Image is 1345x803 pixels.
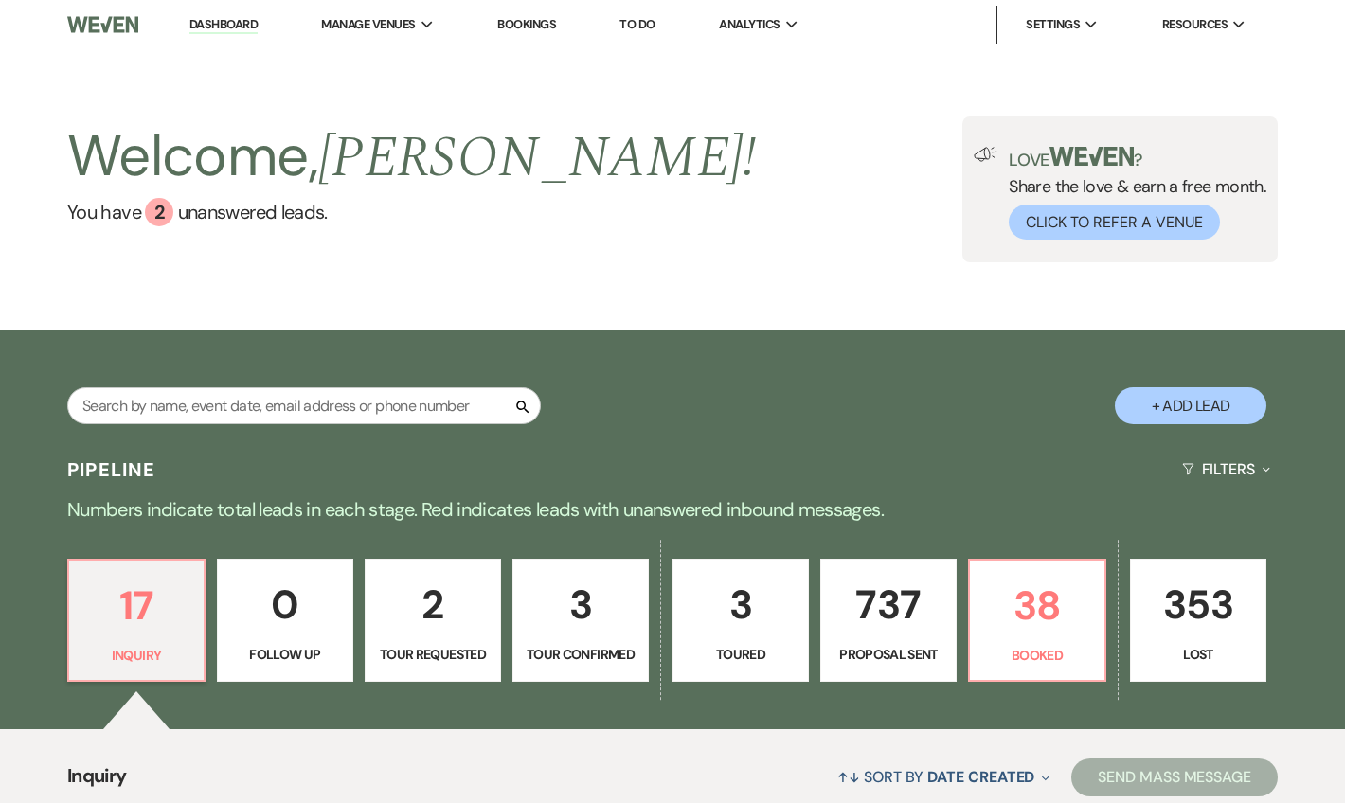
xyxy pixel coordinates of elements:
[1130,559,1266,682] a: 353Lost
[81,645,192,666] p: Inquiry
[217,559,353,682] a: 0Follow Up
[145,198,173,226] div: 2
[229,644,341,665] p: Follow Up
[67,761,127,802] span: Inquiry
[968,559,1106,682] a: 38Booked
[685,644,797,665] p: Toured
[837,767,860,787] span: ↑↓
[685,573,797,636] p: 3
[512,559,649,682] a: 3Tour Confirmed
[321,15,415,34] span: Manage Venues
[981,574,1093,637] p: 38
[1009,205,1220,240] button: Click to Refer a Venue
[525,644,637,665] p: Tour Confirmed
[1009,147,1266,169] p: Love ?
[1049,147,1134,166] img: weven-logo-green.svg
[525,573,637,636] p: 3
[1142,573,1254,636] p: 353
[833,573,944,636] p: 737
[997,147,1266,240] div: Share the love & earn a free month.
[67,116,756,198] h2: Welcome,
[1162,15,1228,34] span: Resources
[189,16,258,34] a: Dashboard
[67,559,206,682] a: 17Inquiry
[719,15,780,34] span: Analytics
[1115,387,1266,424] button: + Add Lead
[1142,644,1254,665] p: Lost
[377,644,489,665] p: Tour Requested
[67,5,138,45] img: Weven Logo
[1175,444,1278,494] button: Filters
[365,559,501,682] a: 2Tour Requested
[497,16,556,32] a: Bookings
[981,645,1093,666] p: Booked
[318,115,756,202] span: [PERSON_NAME] !
[377,573,489,636] p: 2
[672,559,809,682] a: 3Toured
[830,752,1057,802] button: Sort By Date Created
[1026,15,1080,34] span: Settings
[81,574,192,637] p: 17
[67,387,541,424] input: Search by name, event date, email address or phone number
[229,573,341,636] p: 0
[820,559,957,682] a: 737Proposal Sent
[67,198,756,226] a: You have 2 unanswered leads.
[833,644,944,665] p: Proposal Sent
[927,767,1034,787] span: Date Created
[1071,758,1278,796] button: Send Mass Message
[974,147,997,162] img: loud-speaker-illustration.svg
[67,456,156,483] h3: Pipeline
[619,16,655,32] a: To Do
